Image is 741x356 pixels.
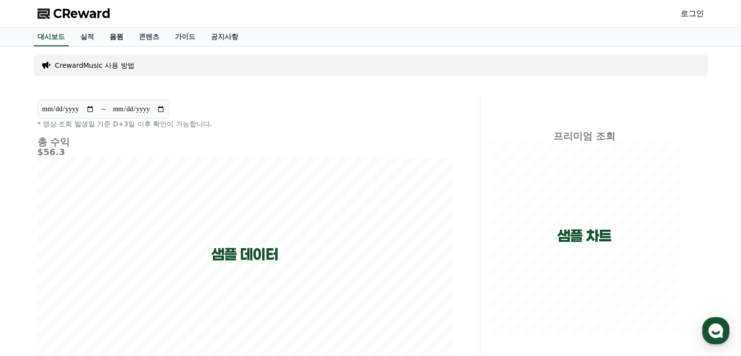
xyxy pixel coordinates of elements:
[131,28,167,46] a: 콘텐츠
[102,28,131,46] a: 음원
[38,147,453,157] h5: $56.3
[167,28,203,46] a: 가이드
[211,246,278,263] p: 샘플 데이터
[55,60,134,70] a: CrewardMusic 사용 방법
[203,28,246,46] a: 공지사항
[38,6,111,21] a: CReward
[126,275,187,299] a: 설정
[34,28,69,46] a: 대시보드
[53,6,111,21] span: CReward
[31,290,37,297] span: 홈
[64,275,126,299] a: 대화
[100,103,107,115] p: ~
[73,28,102,46] a: 실적
[89,290,101,298] span: 대화
[488,131,681,141] h4: 프리미엄 조회
[557,227,611,245] p: 샘플 차트
[3,275,64,299] a: 홈
[151,290,162,297] span: 설정
[38,119,453,129] p: * 영상 조회 발생일 기준 D+3일 이후 확인이 가능합니다.
[38,137,453,147] h4: 총 수익
[681,8,704,20] a: 로그인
